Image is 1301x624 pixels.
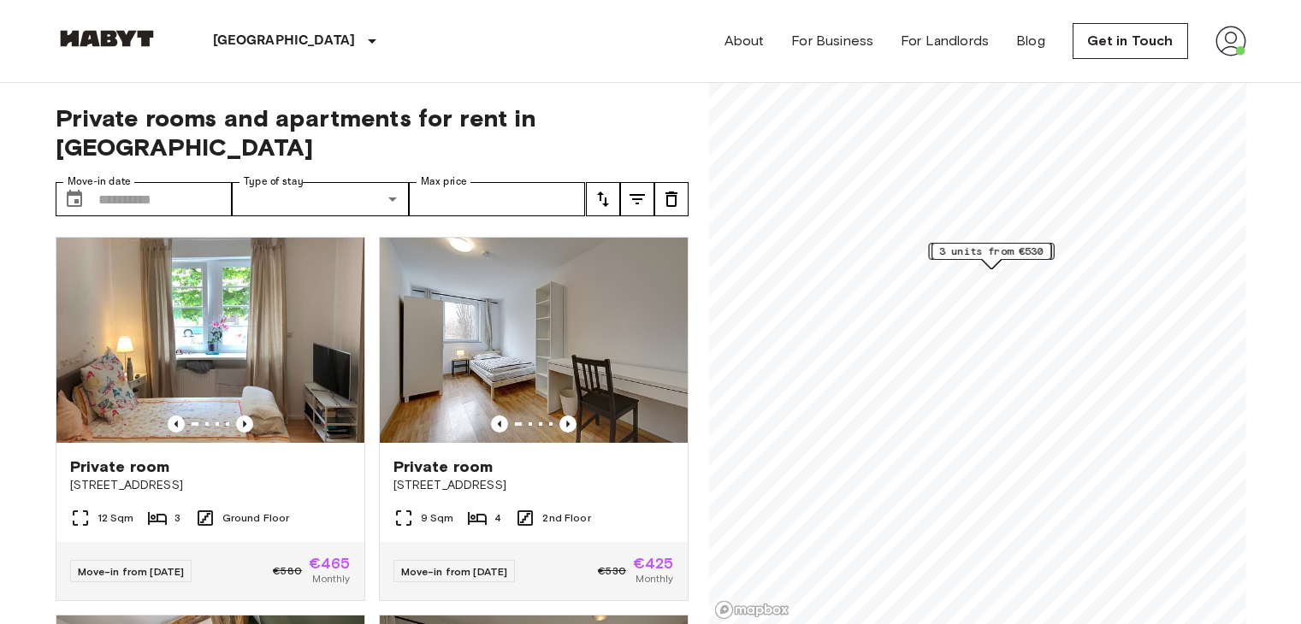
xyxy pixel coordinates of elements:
[1215,26,1246,56] img: avatar
[70,456,170,477] span: Private room
[70,477,351,494] span: [STREET_ADDRESS]
[98,510,134,526] span: 12 Sqm
[928,243,1054,269] div: Map marker
[724,31,765,51] a: About
[236,415,253,433] button: Previous image
[620,182,654,216] button: tune
[636,571,673,586] span: Monthly
[309,556,351,571] span: €465
[174,510,180,526] span: 3
[393,477,674,494] span: [STREET_ADDRESS]
[1073,23,1188,59] a: Get in Touch
[633,556,674,571] span: €425
[312,571,350,586] span: Monthly
[68,174,131,189] label: Move-in date
[57,182,92,216] button: Choose date
[401,565,508,578] span: Move-in from [DATE]
[168,415,185,433] button: Previous image
[542,510,590,526] span: 2nd Floor
[714,600,789,620] a: Mapbox logo
[56,237,365,601] a: Marketing picture of unit DE-09-012-002-01HFPrevious imagePrevious imagePrivate room[STREET_ADDRE...
[654,182,689,216] button: tune
[791,31,873,51] a: For Business
[586,182,620,216] button: tune
[56,103,689,162] span: Private rooms and apartments for rent in [GEOGRAPHIC_DATA]
[393,456,494,477] span: Private room
[1016,31,1045,51] a: Blog
[931,243,1051,269] div: Map marker
[939,244,1044,259] span: 3 units from €530
[491,415,508,433] button: Previous image
[559,415,577,433] button: Previous image
[421,510,454,526] span: 9 Sqm
[56,238,364,443] img: Marketing picture of unit DE-09-012-002-01HF
[380,238,688,443] img: Marketing picture of unit DE-09-022-04M
[244,174,304,189] label: Type of stay
[222,510,290,526] span: Ground Floor
[494,510,501,526] span: 4
[56,30,158,47] img: Habyt
[598,563,626,579] span: €530
[421,174,467,189] label: Max price
[901,31,989,51] a: For Landlords
[273,563,302,579] span: €580
[379,237,689,601] a: Marketing picture of unit DE-09-022-04MPrevious imagePrevious imagePrivate room[STREET_ADDRESS]9 ...
[213,31,356,51] p: [GEOGRAPHIC_DATA]
[78,565,185,578] span: Move-in from [DATE]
